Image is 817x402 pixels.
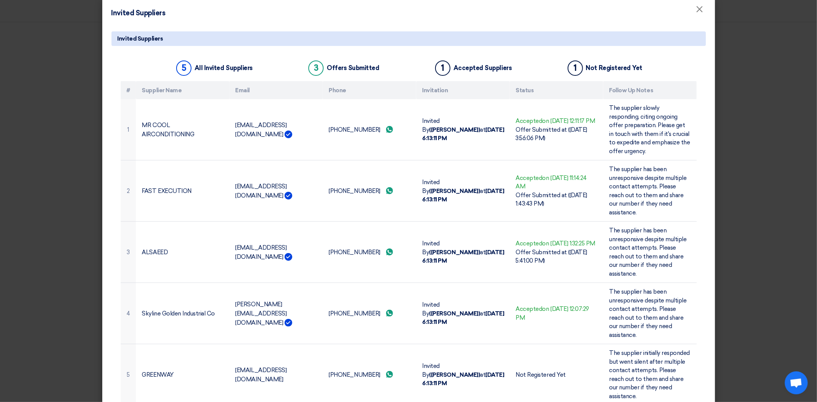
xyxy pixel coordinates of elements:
[329,126,380,133] font: [PHONE_NUMBER]
[516,192,588,208] font: Offer Submitted at ([DATE] 1:43:43 PM)
[236,183,287,199] font: [EMAIL_ADDRESS][DOMAIN_NAME]
[327,64,379,72] font: Offers Submitted
[142,87,182,94] font: Supplier Name
[785,371,808,394] a: Open chat
[422,126,504,142] font: [DATE] 6:13:11 PM
[429,126,480,133] font: ([PERSON_NAME])
[236,122,287,138] font: [EMAIL_ADDRESS][DOMAIN_NAME]
[422,310,504,326] font: [DATE] 6:13:11 PM
[441,63,445,73] font: 1
[236,367,287,383] font: [EMAIL_ADDRESS][DOMAIN_NAME]
[429,188,480,194] font: ([PERSON_NAME])
[422,301,440,317] font: Invited By
[142,310,215,317] font: Skyline Golden Industrial Co
[142,122,195,138] font: MR COOL AIRCONDITIONING
[127,249,130,256] font: 3
[480,188,485,194] font: at
[422,363,440,378] font: Invited By
[480,126,485,133] font: at
[516,240,542,247] font: Accepted
[127,87,131,94] font: #
[236,87,250,94] font: Email
[329,310,380,317] font: [PHONE_NUMBER]
[586,64,642,72] font: Not Registered Yet
[609,288,687,338] font: The supplier has been unresponsive despite multiple contact attempts. Please reach out to them an...
[285,253,292,261] img: Verified Account
[329,371,380,378] font: [PHONE_NUMBER]
[516,126,588,142] font: Offer Submitted at ([DATE] 3:56:06 PM)
[182,63,187,73] font: 5
[480,310,485,317] font: at
[127,371,130,378] font: 5
[609,227,687,277] font: The supplier has been unresponsive despite multiple contact attempts. Please reach out to them an...
[516,175,542,181] font: Accepted
[329,188,380,194] font: [PHONE_NUMBER]
[422,179,440,194] font: Invited By
[516,87,534,94] font: Status
[285,319,292,327] img: Verified Account
[142,188,192,194] font: FAST EXECUTION
[127,126,129,133] font: 1
[236,301,287,326] font: [PERSON_NAME][EMAIL_ADDRESS][DOMAIN_NAME]
[516,249,588,265] font: Offer Submitted at ([DATE] 5:41:00 PM)
[127,188,130,194] font: 2
[422,118,440,133] font: Invited By
[542,240,595,247] font: on [DATE] 1:32:25 PM
[429,249,480,256] font: ([PERSON_NAME])
[542,118,595,124] font: on [DATE] 12:11:17 PM
[285,192,292,199] img: Verified Account
[329,249,380,256] font: [PHONE_NUMBER]
[573,63,577,73] font: 1
[480,371,485,378] font: at
[609,166,687,216] font: The supplier has been unresponsive despite multiple contact attempts. Please reach out to them an...
[422,188,504,203] font: [DATE] 6:13:11 PM
[111,9,165,17] font: Invited Suppliers
[516,306,542,312] font: Accepted
[609,350,690,400] font: The supplier initially responded but went silent after multiple contact attempts. Please reach ou...
[142,371,174,378] font: GREENWAY
[118,35,163,42] font: Invited Suppliers
[329,87,347,94] font: Phone
[454,64,512,72] font: Accepted Suppliers
[609,87,653,94] font: Follow Up Notes
[422,371,504,387] font: [DATE] 6:13:11 PM
[516,175,587,190] font: on [DATE] 11:14:24 AM
[696,3,704,19] font: ×
[429,310,480,317] font: ([PERSON_NAME])
[609,105,690,155] font: The supplier slowly responding, citing ongoing offer preparation. Please get in touch with them i...
[285,131,292,138] img: Verified Account
[422,240,440,256] font: Invited By
[127,310,131,317] font: 4
[142,249,168,256] font: ALSAEED
[314,63,319,73] font: 3
[195,64,253,72] font: All Invited Suppliers
[422,249,504,265] font: [DATE] 6:13:11 PM
[516,118,542,124] font: Accepted
[690,2,710,17] button: Close
[429,371,480,378] font: ([PERSON_NAME])
[516,371,566,378] font: Not Registered Yet
[516,306,589,321] font: on [DATE] 12:07:29 PM
[422,87,448,94] font: Invitation
[236,244,287,260] font: [EMAIL_ADDRESS][DOMAIN_NAME]
[480,249,485,256] font: at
